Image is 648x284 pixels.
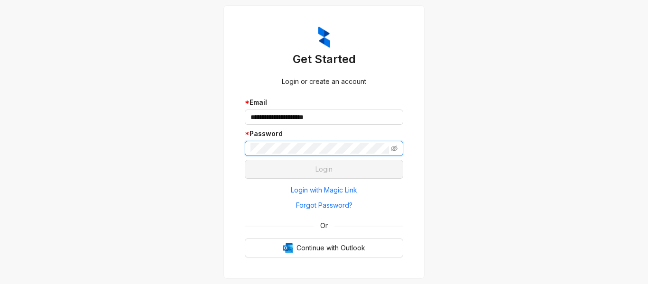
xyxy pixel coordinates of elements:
[318,27,330,48] img: ZumaIcon
[296,243,365,253] span: Continue with Outlook
[245,183,403,198] button: Login with Magic Link
[391,145,398,152] span: eye-invisible
[296,200,352,211] span: Forgot Password?
[314,220,334,231] span: Or
[245,238,403,257] button: OutlookContinue with Outlook
[245,76,403,87] div: Login or create an account
[245,52,403,67] h3: Get Started
[245,160,403,179] button: Login
[291,185,357,195] span: Login with Magic Link
[245,97,403,108] div: Email
[245,128,403,139] div: Password
[283,243,293,253] img: Outlook
[245,198,403,213] button: Forgot Password?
